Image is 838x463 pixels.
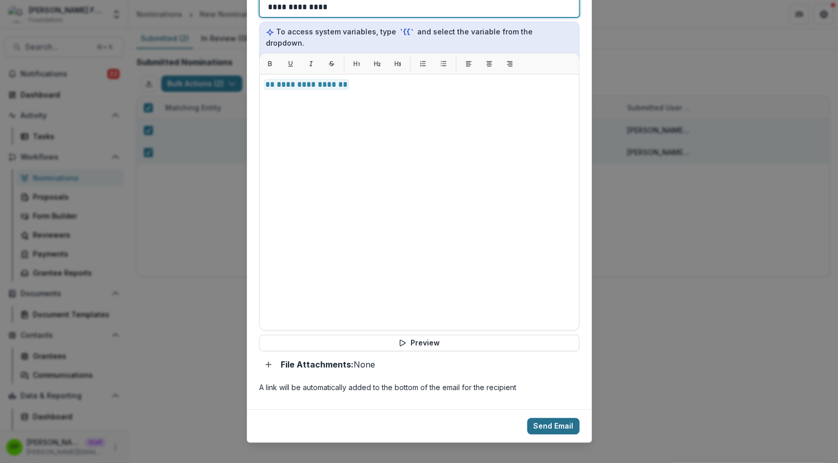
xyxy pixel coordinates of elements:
button: Align right [501,55,518,72]
button: List [415,55,431,72]
button: Align center [481,55,497,72]
button: Strikethrough [323,55,340,72]
p: A link will be automatically added to the bottom of the email for the recipient [259,382,579,393]
strong: File Attachments: [281,359,354,370]
button: List [435,55,452,72]
button: Add attachment [260,356,277,373]
button: H3 [389,55,406,72]
code: `{{` [398,27,416,37]
p: None [281,358,375,371]
button: Preview [259,335,579,351]
button: Align left [460,55,477,72]
button: H2 [369,55,385,72]
button: Italic [303,55,319,72]
button: Send Email [527,418,579,434]
button: Bold [262,55,278,72]
button: H1 [348,55,365,72]
button: Underline [282,55,299,72]
p: To access system variables, type and select the variable from the dropdown. [266,26,573,48]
